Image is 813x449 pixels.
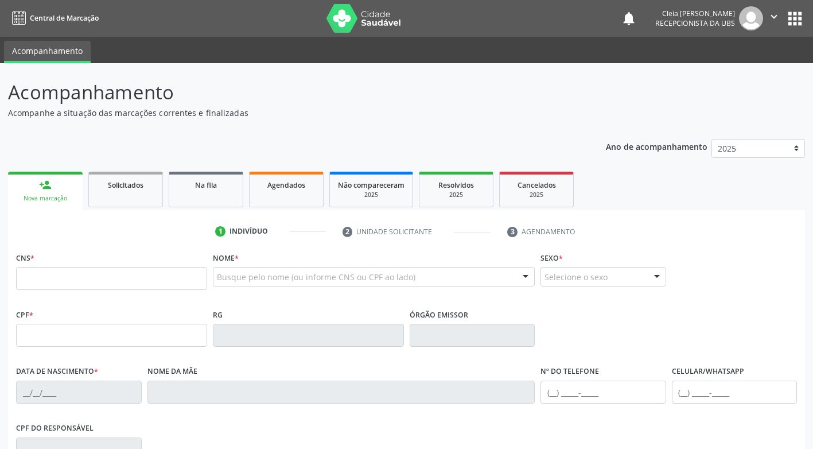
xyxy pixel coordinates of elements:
[768,10,780,23] i: 
[785,9,805,29] button: apps
[540,363,599,381] label: Nº do Telefone
[16,381,142,404] input: __/__/____
[655,18,735,28] span: Recepcionista da UBS
[763,6,785,30] button: 
[8,78,566,107] p: Acompanhamento
[540,381,666,404] input: (__) _____-_____
[739,6,763,30] img: img
[438,180,474,190] span: Resolvidos
[338,191,404,199] div: 2025
[544,271,608,283] span: Selecione o sexo
[267,180,305,190] span: Agendados
[518,180,556,190] span: Cancelados
[606,139,707,153] p: Ano de acompanhamento
[213,306,223,324] label: RG
[410,306,468,324] label: Órgão emissor
[672,363,744,381] label: Celular/WhatsApp
[16,194,75,203] div: Nova marcação
[147,363,197,381] label: Nome da mãe
[16,306,33,324] label: CPF
[195,180,217,190] span: Na fila
[108,180,143,190] span: Solicitados
[672,381,798,404] input: (__) _____-_____
[30,13,99,23] span: Central de Marcação
[16,363,98,381] label: Data de nascimento
[8,9,99,28] a: Central de Marcação
[540,249,563,267] label: Sexo
[213,249,239,267] label: Nome
[39,179,52,191] div: person_add
[338,180,404,190] span: Não compareceram
[655,9,735,18] div: Cleia [PERSON_NAME]
[427,191,485,199] div: 2025
[621,10,637,26] button: notifications
[4,41,91,63] a: Acompanhamento
[8,107,566,119] p: Acompanhe a situação das marcações correntes e finalizadas
[229,226,268,237] div: Indivíduo
[508,191,565,199] div: 2025
[215,226,225,237] div: 1
[16,249,34,267] label: CNS
[217,271,415,283] span: Busque pelo nome (ou informe CNS ou CPF ao lado)
[16,420,94,438] label: CPF do responsável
